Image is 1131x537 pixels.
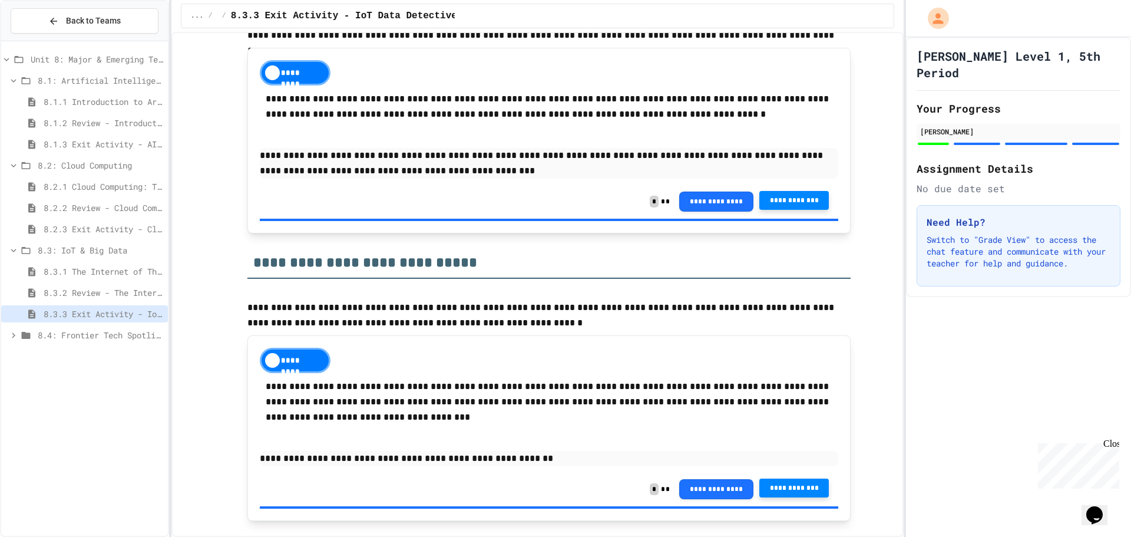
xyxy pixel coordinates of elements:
span: 8.3: IoT & Big Data [38,244,163,256]
span: 8.4: Frontier Tech Spotlight [38,329,163,341]
h2: Assignment Details [917,160,1120,177]
span: 8.3.2 Review - The Internet of Things and Big Data [44,286,163,299]
p: Switch to "Grade View" to access the chat feature and communicate with your teacher for help and ... [927,234,1110,269]
div: No due date set [917,182,1120,196]
span: Unit 8: Major & Emerging Technologies [31,53,163,65]
span: 8.3.1 The Internet of Things and Big Data: Our Connected Digital World [44,265,163,278]
span: 8.1: Artificial Intelligence Basics [38,74,163,87]
div: [PERSON_NAME] [920,126,1117,137]
span: / [222,11,226,21]
span: 8.1.3 Exit Activity - AI Detective [44,138,163,150]
span: 8.1.1 Introduction to Artificial Intelligence [44,95,163,108]
span: Back to Teams [66,15,121,27]
h1: [PERSON_NAME] Level 1, 5th Period [917,48,1120,81]
iframe: chat widget [1082,490,1119,525]
span: / [208,11,212,21]
span: 8.2: Cloud Computing [38,159,163,172]
span: 8.2.3 Exit Activity - Cloud Service Detective [44,223,163,235]
div: My Account [915,5,952,32]
span: ... [191,11,204,21]
span: 8.1.2 Review - Introduction to Artificial Intelligence [44,117,163,129]
iframe: chat widget [1033,439,1119,489]
span: 8.2.1 Cloud Computing: Transforming the Digital World [44,180,163,193]
span: 8.2.2 Review - Cloud Computing [44,202,163,214]
h2: Your Progress [917,100,1120,117]
h3: Need Help? [927,215,1110,229]
span: 8.3.3 Exit Activity - IoT Data Detective Challenge [231,9,514,23]
div: Chat with us now!Close [5,5,81,75]
span: 8.3.3 Exit Activity - IoT Data Detective Challenge [44,308,163,320]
